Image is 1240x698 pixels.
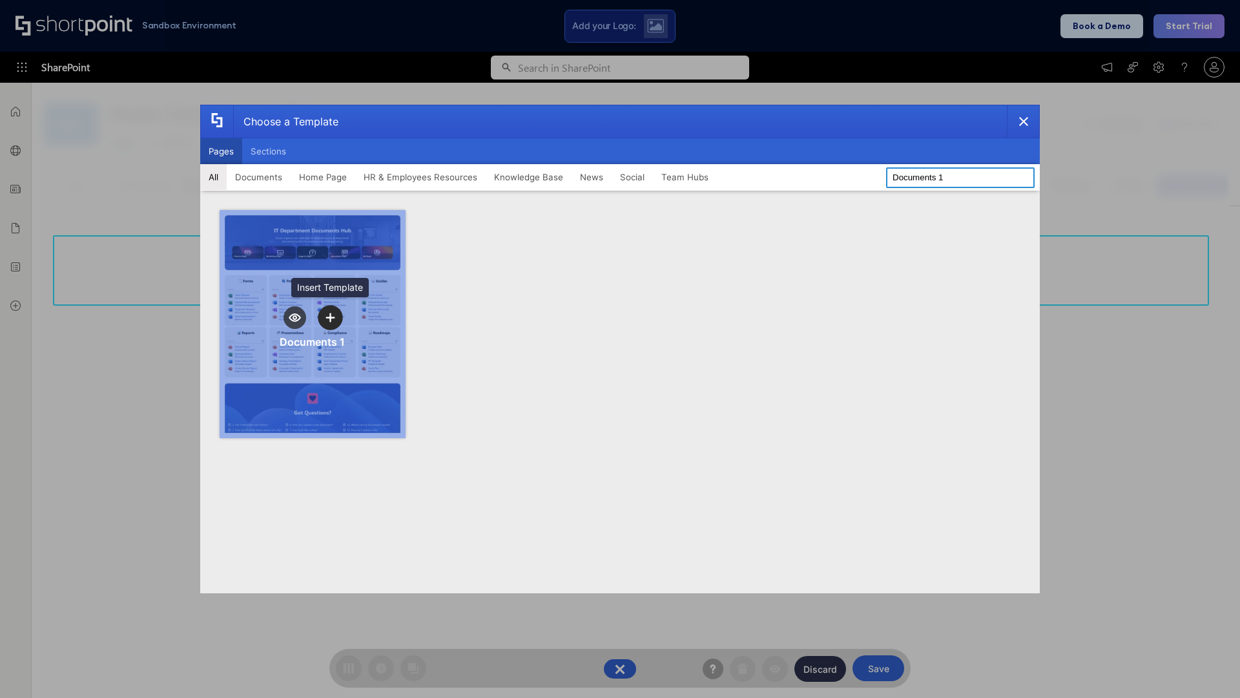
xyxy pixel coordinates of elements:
div: Documents 1 [280,335,345,348]
button: All [200,164,227,190]
button: Sections [242,138,294,164]
div: Choose a Template [233,105,338,138]
button: Knowledge Base [486,164,572,190]
iframe: Chat Widget [1175,636,1240,698]
button: Home Page [291,164,355,190]
input: Search [886,167,1035,188]
button: Pages [200,138,242,164]
button: HR & Employees Resources [355,164,486,190]
button: Social [612,164,653,190]
button: Team Hubs [653,164,717,190]
div: template selector [200,105,1040,593]
button: News [572,164,612,190]
button: Documents [227,164,291,190]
